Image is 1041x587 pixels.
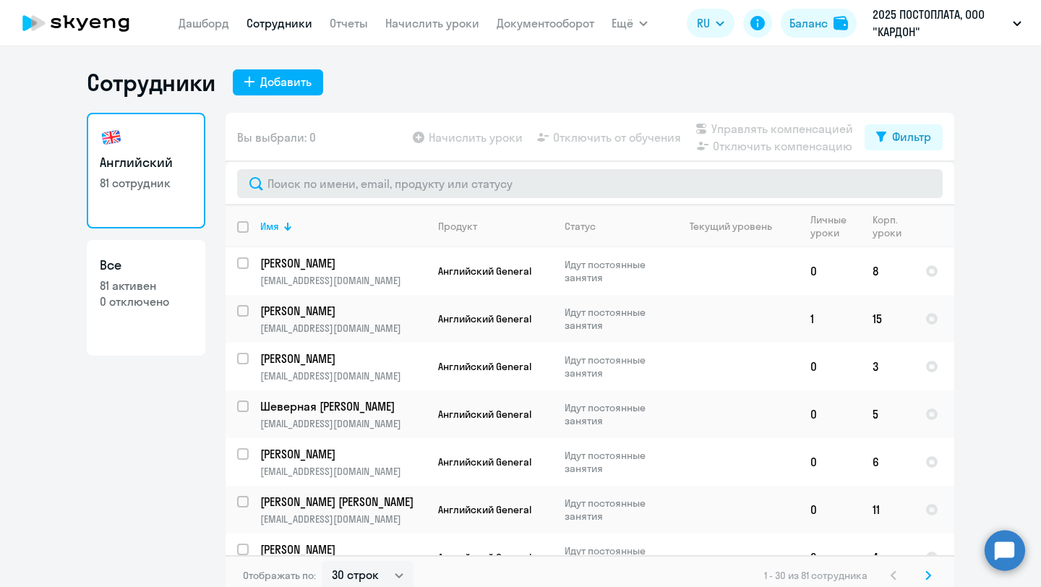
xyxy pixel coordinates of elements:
div: Имя [260,220,279,233]
div: Текущий уровень [690,220,772,233]
div: Личные уроки [810,213,847,239]
span: Английский General [438,503,531,516]
button: Фильтр [865,124,943,150]
button: Балансbalance [781,9,857,38]
span: Английский General [438,265,531,278]
button: Добавить [233,69,323,95]
button: 2025 ПОСТОПЛАТА, ООО "КАРДОН" [865,6,1029,40]
div: Продукт [438,220,552,233]
a: [PERSON_NAME] [PERSON_NAME] [260,494,426,510]
p: Идут постоянные занятия [565,306,664,332]
h3: Все [100,256,192,275]
p: Идут постоянные занятия [565,497,664,523]
div: Фильтр [892,128,931,145]
a: Сотрудники [247,16,312,30]
button: RU [687,9,734,38]
p: [PERSON_NAME] [260,351,424,367]
p: [PERSON_NAME] [260,303,424,319]
span: Английский General [438,360,531,373]
p: [EMAIL_ADDRESS][DOMAIN_NAME] [260,369,426,382]
td: 5 [861,390,914,438]
p: [EMAIL_ADDRESS][DOMAIN_NAME] [260,322,426,335]
h3: Английский [100,153,192,172]
td: 0 [799,486,861,534]
p: [EMAIL_ADDRESS][DOMAIN_NAME] [260,274,426,287]
p: [PERSON_NAME] [260,541,424,557]
p: [EMAIL_ADDRESS][DOMAIN_NAME] [260,465,426,478]
p: [EMAIL_ADDRESS][DOMAIN_NAME] [260,417,426,430]
td: 0 [799,438,861,486]
td: 11 [861,486,914,534]
td: 15 [861,295,914,343]
td: 0 [799,343,861,390]
img: english [100,126,123,149]
a: [PERSON_NAME] [260,255,426,271]
td: 0 [799,247,861,295]
p: 0 отключено [100,293,192,309]
button: Ещё [612,9,648,38]
div: Имя [260,220,426,233]
a: Документооборот [497,16,594,30]
span: 1 - 30 из 81 сотрудника [764,569,867,582]
span: Английский General [438,551,531,564]
td: 4 [861,534,914,581]
a: [PERSON_NAME] [260,541,426,557]
div: Продукт [438,220,477,233]
p: Идут постоянные занятия [565,401,664,427]
a: Шеверная [PERSON_NAME] [260,398,426,414]
span: Отображать по: [243,569,316,582]
td: 3 [799,534,861,581]
a: [PERSON_NAME] [260,303,426,319]
div: Корп. уроки [873,213,913,239]
td: 3 [861,343,914,390]
p: 81 сотрудник [100,175,192,191]
span: Английский General [438,312,531,325]
a: [PERSON_NAME] [260,446,426,462]
div: Статус [565,220,664,233]
img: balance [834,16,848,30]
p: Идут постоянные занятия [565,544,664,570]
div: Добавить [260,73,312,90]
span: RU [697,14,710,32]
div: Текущий уровень [676,220,798,233]
td: 6 [861,438,914,486]
div: Корп. уроки [873,213,901,239]
a: [PERSON_NAME] [260,351,426,367]
p: Идут постоянные занятия [565,258,664,284]
div: Личные уроки [810,213,860,239]
span: Английский General [438,408,531,421]
p: 81 активен [100,278,192,293]
p: [PERSON_NAME] [260,446,424,462]
td: 8 [861,247,914,295]
span: Английский General [438,455,531,468]
p: [EMAIL_ADDRESS][DOMAIN_NAME] [260,513,426,526]
span: Вы выбрали: 0 [237,129,316,146]
span: Ещё [612,14,633,32]
a: Английский81 сотрудник [87,113,205,228]
a: Начислить уроки [385,16,479,30]
a: Отчеты [330,16,368,30]
div: Статус [565,220,596,233]
p: Шеверная [PERSON_NAME] [260,398,424,414]
a: Все81 активен0 отключено [87,240,205,356]
div: Баланс [789,14,828,32]
p: Идут постоянные занятия [565,449,664,475]
h1: Сотрудники [87,68,215,97]
p: 2025 ПОСТОПЛАТА, ООО "КАРДОН" [873,6,1007,40]
input: Поиск по имени, email, продукту или статусу [237,169,943,198]
p: Идут постоянные занятия [565,354,664,380]
a: Дашборд [179,16,229,30]
p: [PERSON_NAME] [260,255,424,271]
p: [PERSON_NAME] [PERSON_NAME] [260,494,424,510]
td: 1 [799,295,861,343]
td: 0 [799,390,861,438]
